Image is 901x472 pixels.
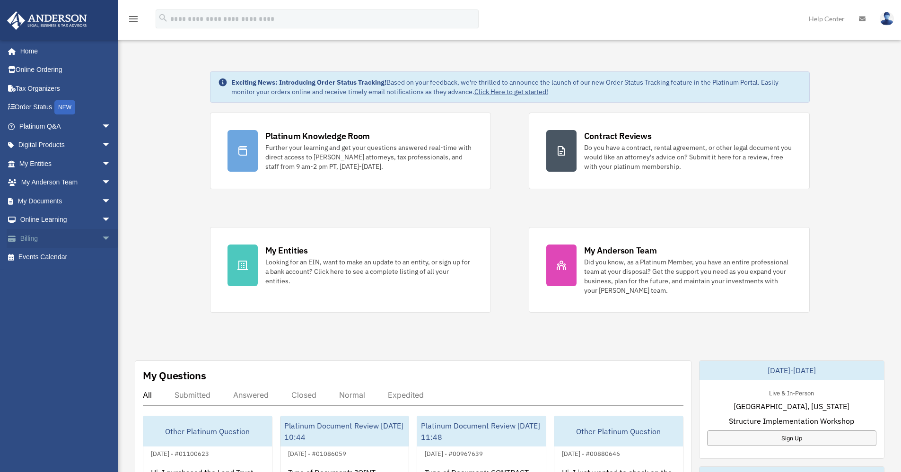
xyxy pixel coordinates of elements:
[231,78,386,87] strong: Exciting News: Introducing Order Status Tracking!
[584,130,652,142] div: Contract Reviews
[210,113,491,189] a: Platinum Knowledge Room Further your learning and get your questions answered real-time with dire...
[233,390,269,400] div: Answered
[128,17,139,25] a: menu
[102,117,121,136] span: arrow_drop_down
[143,390,152,400] div: All
[265,130,370,142] div: Platinum Knowledge Room
[265,143,473,171] div: Further your learning and get your questions answered real-time with direct access to [PERSON_NAM...
[175,390,210,400] div: Submitted
[474,87,548,96] a: Click Here to get started!
[339,390,365,400] div: Normal
[7,229,125,248] a: Billingarrow_drop_down
[265,257,473,286] div: Looking for an EIN, want to make an update to an entity, or sign up for a bank account? Click her...
[7,98,125,117] a: Order StatusNEW
[102,229,121,248] span: arrow_drop_down
[102,154,121,174] span: arrow_drop_down
[761,387,822,397] div: Live & In-Person
[265,245,308,256] div: My Entities
[584,245,657,256] div: My Anderson Team
[102,210,121,230] span: arrow_drop_down
[417,416,546,446] div: Platinum Document Review [DATE] 11:48
[880,12,894,26] img: User Pic
[529,113,810,189] a: Contract Reviews Do you have a contract, rental agreement, or other legal document you would like...
[7,61,125,79] a: Online Ordering
[707,430,876,446] a: Sign Up
[734,401,849,412] span: [GEOGRAPHIC_DATA], [US_STATE]
[158,13,168,23] i: search
[210,227,491,313] a: My Entities Looking for an EIN, want to make an update to an entity, or sign up for a bank accoun...
[7,42,121,61] a: Home
[554,416,683,446] div: Other Platinum Question
[388,390,424,400] div: Expedited
[7,210,125,229] a: Online Learningarrow_drop_down
[280,448,354,458] div: [DATE] - #01086059
[102,173,121,192] span: arrow_drop_down
[4,11,90,30] img: Anderson Advisors Platinum Portal
[143,368,206,383] div: My Questions
[280,416,409,446] div: Platinum Document Review [DATE] 10:44
[143,448,217,458] div: [DATE] - #01100623
[554,448,628,458] div: [DATE] - #00880646
[7,248,125,267] a: Events Calendar
[102,192,121,211] span: arrow_drop_down
[231,78,802,96] div: Based on your feedback, we're thrilled to announce the launch of our new Order Status Tracking fe...
[529,227,810,313] a: My Anderson Team Did you know, as a Platinum Member, you have an entire professional team at your...
[700,361,884,380] div: [DATE]-[DATE]
[143,416,272,446] div: Other Platinum Question
[54,100,75,114] div: NEW
[729,415,854,427] span: Structure Implementation Workshop
[584,257,792,295] div: Did you know, as a Platinum Member, you have an entire professional team at your disposal? Get th...
[7,154,125,173] a: My Entitiesarrow_drop_down
[291,390,316,400] div: Closed
[102,136,121,155] span: arrow_drop_down
[7,79,125,98] a: Tax Organizers
[584,143,792,171] div: Do you have a contract, rental agreement, or other legal document you would like an attorney's ad...
[128,13,139,25] i: menu
[7,117,125,136] a: Platinum Q&Aarrow_drop_down
[7,136,125,155] a: Digital Productsarrow_drop_down
[7,192,125,210] a: My Documentsarrow_drop_down
[417,448,490,458] div: [DATE] - #00967639
[7,173,125,192] a: My Anderson Teamarrow_drop_down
